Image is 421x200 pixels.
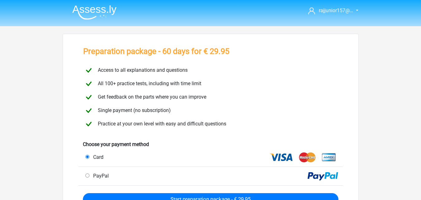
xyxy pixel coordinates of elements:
img: Assessly [72,5,117,20]
img: checkmark [83,65,94,76]
span: Card [91,154,103,160]
img: checkmark [83,92,94,103]
span: rajjunior157@… [319,7,353,13]
a: rajjunior157@… [306,7,354,14]
span: PayPal [91,173,109,179]
span: Practice at your own level with easy and difficult questions [95,121,226,127]
h3: Preparation package - 60 days for € 29.95 [83,46,229,56]
span: Get feedback on the parts where you can improve [95,94,206,100]
span: Access to all explanations and questions [95,67,188,73]
img: checkmark [83,78,94,89]
img: checkmark [83,105,94,116]
img: checkmark [83,119,94,129]
span: Single payment (no subscription) [95,107,171,113]
span: All 100+ practice tests, including with time limit [95,80,201,86]
b: Choose your payment method [83,141,149,147]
